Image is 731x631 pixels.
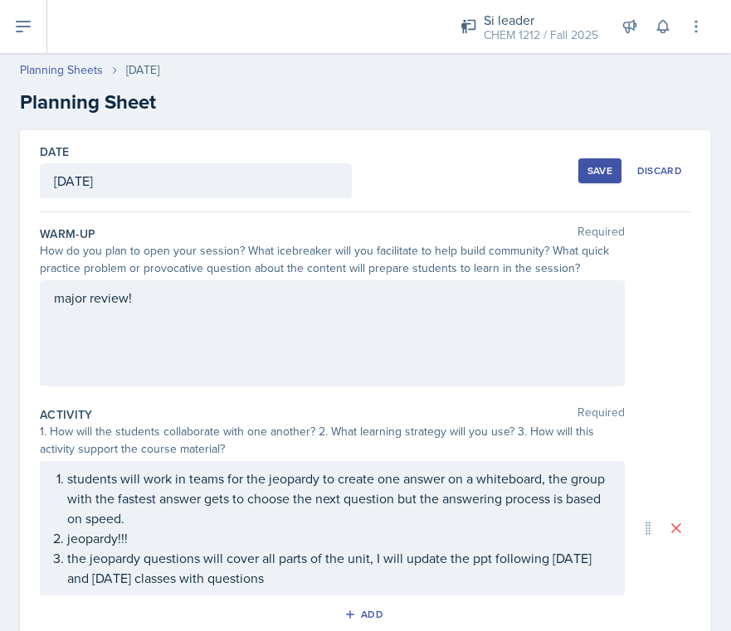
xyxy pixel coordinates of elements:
div: [DATE] [126,61,159,79]
div: Save [587,164,612,177]
div: Si leader [484,10,598,30]
p: jeopardy!!! [67,528,611,548]
div: Add [348,608,383,621]
span: Required [577,406,625,423]
label: Warm-Up [40,226,95,242]
div: Discard [637,164,682,177]
h2: Planning Sheet [20,87,711,117]
div: 1. How will the students collaborate with one another? 2. What learning strategy will you use? 3.... [40,423,625,458]
p: major review! [54,288,611,308]
p: the jeopardy questions will cover all parts of the unit, I will update the ppt following [DATE] a... [67,548,611,588]
button: Save [578,158,621,183]
span: Required [577,226,625,242]
button: Add [339,602,392,627]
label: Activity [40,406,93,423]
p: students will work in teams for the jeopardy to create one answer on a whiteboard, the group with... [67,468,611,528]
label: Date [40,143,69,160]
button: Discard [628,158,691,183]
div: How do you plan to open your session? What icebreaker will you facilitate to help build community... [40,242,625,277]
a: Planning Sheets [20,61,103,79]
div: CHEM 1212 / Fall 2025 [484,27,598,44]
